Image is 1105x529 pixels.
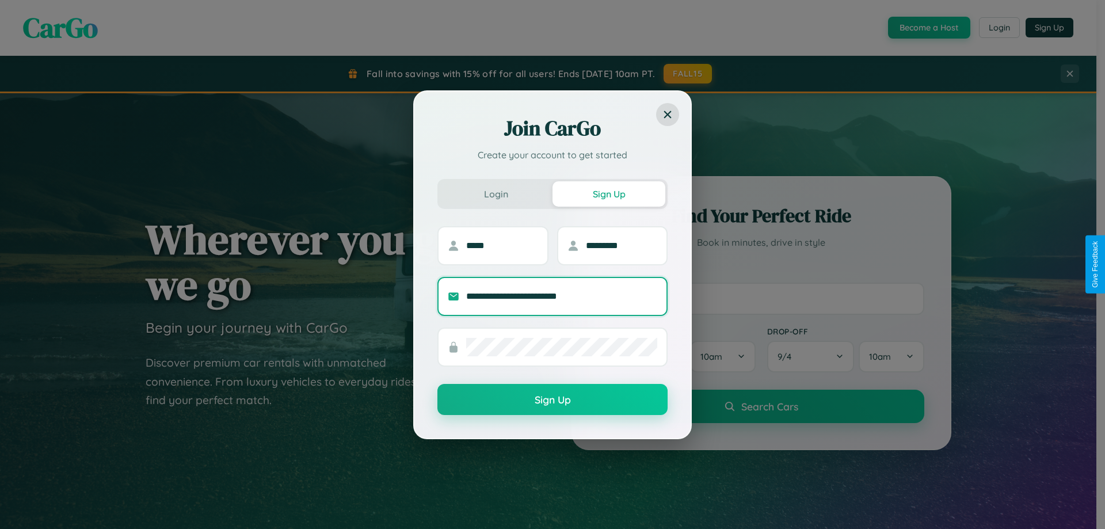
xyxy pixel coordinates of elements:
div: Give Feedback [1091,241,1099,288]
h2: Join CarGo [437,115,668,142]
button: Sign Up [552,181,665,207]
button: Login [440,181,552,207]
button: Sign Up [437,384,668,415]
p: Create your account to get started [437,148,668,162]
